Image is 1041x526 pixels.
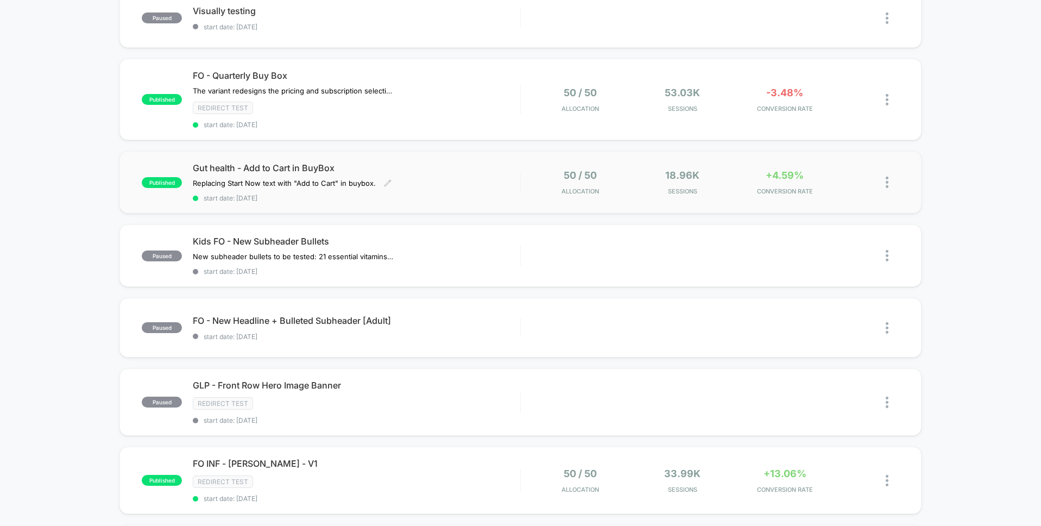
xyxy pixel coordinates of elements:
[886,177,888,188] img: close
[736,105,833,112] span: CONVERSION RATE
[193,315,520,326] span: FO - New Headline + Bulleted Subheader [Adult]
[193,475,253,488] span: Redirect Test
[634,486,731,493] span: Sessions
[766,87,803,98] span: -3.48%
[142,475,182,486] span: published
[142,12,182,23] span: paused
[142,322,182,333] span: paused
[193,179,376,187] span: Replacing Start Now text with "Add to Cart" in buybox.
[142,251,182,261] span: paused
[886,475,888,486] img: close
[736,486,833,493] span: CONVERSION RATE
[142,397,182,408] span: paused
[193,397,253,410] span: Redirect Test
[634,105,731,112] span: Sessions
[193,162,520,173] span: Gut health - Add to Cart in BuyBox
[564,170,597,181] span: 50 / 50
[886,250,888,261] img: close
[886,397,888,408] img: close
[193,5,520,16] span: Visually testing
[764,468,806,479] span: +13.06%
[193,194,520,202] span: start date: [DATE]
[886,322,888,334] img: close
[634,187,731,195] span: Sessions
[665,170,699,181] span: 18.96k
[193,333,520,341] span: start date: [DATE]
[193,252,394,261] span: New subheader bullets to be tested: 21 essential vitamins from 100% organic fruits & veggiesSuppo...
[561,105,599,112] span: Allocation
[193,458,520,469] span: FO INF - [PERSON_NAME] - V1
[193,121,520,129] span: start date: [DATE]
[193,416,520,424] span: start date: [DATE]
[193,102,253,114] span: Redirect Test
[665,87,700,98] span: 53.03k
[886,12,888,24] img: close
[193,86,394,95] span: The variant redesigns the pricing and subscription selection interface by introducing a more stru...
[561,486,599,493] span: Allocation
[564,87,597,98] span: 50 / 50
[766,170,804,181] span: +4.59%
[564,468,597,479] span: 50 / 50
[193,236,520,247] span: Kids FO - New Subheader Bullets
[193,380,520,391] span: GLP - Front Row Hero Image Banner
[142,94,182,105] span: published
[193,494,520,503] span: start date: [DATE]
[886,94,888,105] img: close
[736,187,833,195] span: CONVERSION RATE
[142,177,182,188] span: published
[193,23,520,31] span: start date: [DATE]
[561,187,599,195] span: Allocation
[664,468,701,479] span: 33.99k
[193,267,520,275] span: start date: [DATE]
[193,70,520,81] span: FO - Quarterly Buy Box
